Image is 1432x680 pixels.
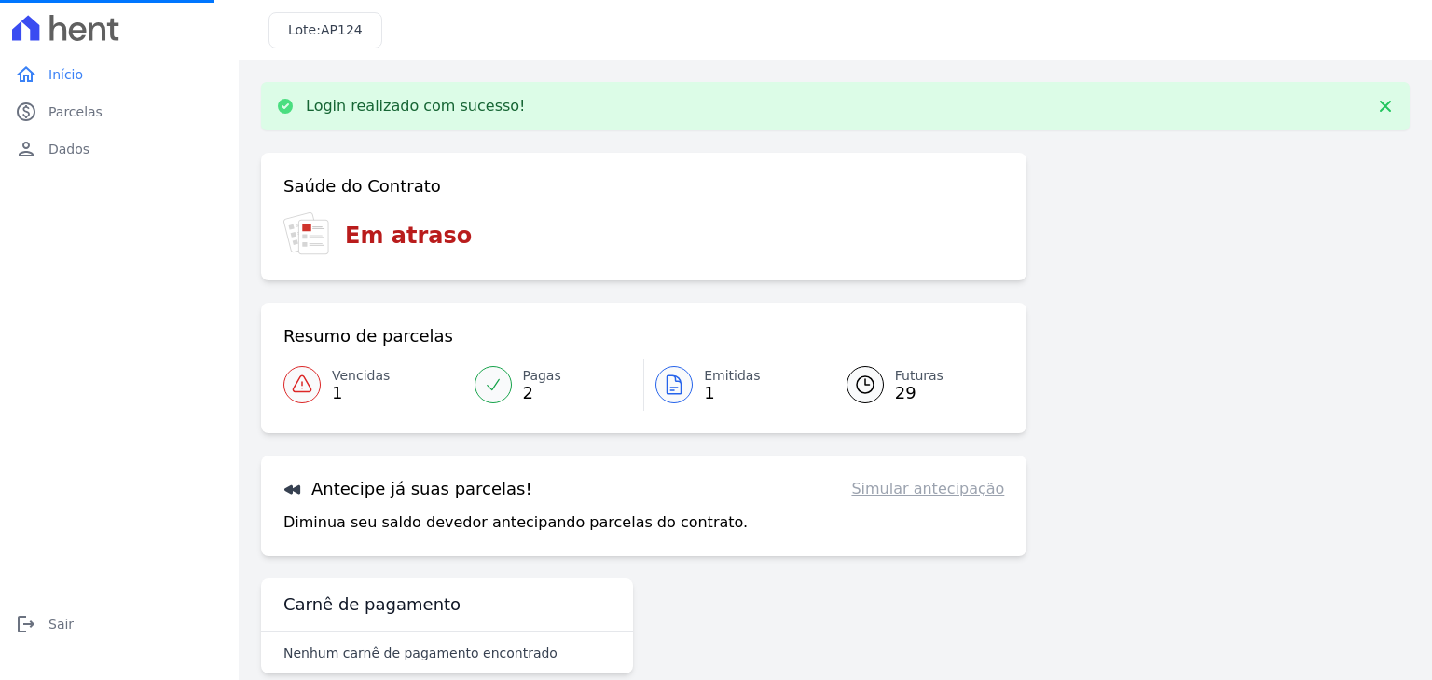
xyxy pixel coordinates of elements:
span: Futuras [895,366,943,386]
h3: Carnê de pagamento [283,593,461,616]
a: Pagas 2 [463,359,644,411]
span: 2 [523,386,561,401]
span: 1 [704,386,761,401]
a: Futuras 29 [824,359,1005,411]
a: personDados [7,130,231,168]
h3: Lote: [288,20,363,40]
a: Vencidas 1 [283,359,463,411]
p: Nenhum carnê de pagamento encontrado [283,644,558,662]
a: paidParcelas [7,93,231,130]
span: Vencidas [332,366,390,386]
span: Sair [48,615,74,633]
i: home [15,63,37,86]
p: Diminua seu saldo devedor antecipando parcelas do contrato. [283,511,748,534]
span: Emitidas [704,366,761,386]
i: person [15,138,37,160]
span: 29 [895,386,943,401]
span: 1 [332,386,390,401]
h3: Saúde do Contrato [283,175,441,197]
a: Simular antecipação [851,478,1004,500]
a: logoutSair [7,605,231,643]
span: AP124 [321,22,363,37]
h3: Antecipe já suas parcelas! [283,478,532,500]
a: homeInício [7,56,231,93]
p: Login realizado com sucesso! [306,97,526,116]
i: logout [15,613,37,635]
span: Pagas [523,366,561,386]
h3: Resumo de parcelas [283,325,453,347]
span: Parcelas [48,102,103,121]
a: Emitidas 1 [644,359,824,411]
i: paid [15,101,37,123]
span: Dados [48,140,89,158]
span: Início [48,65,83,84]
h3: Em atraso [345,219,472,252]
